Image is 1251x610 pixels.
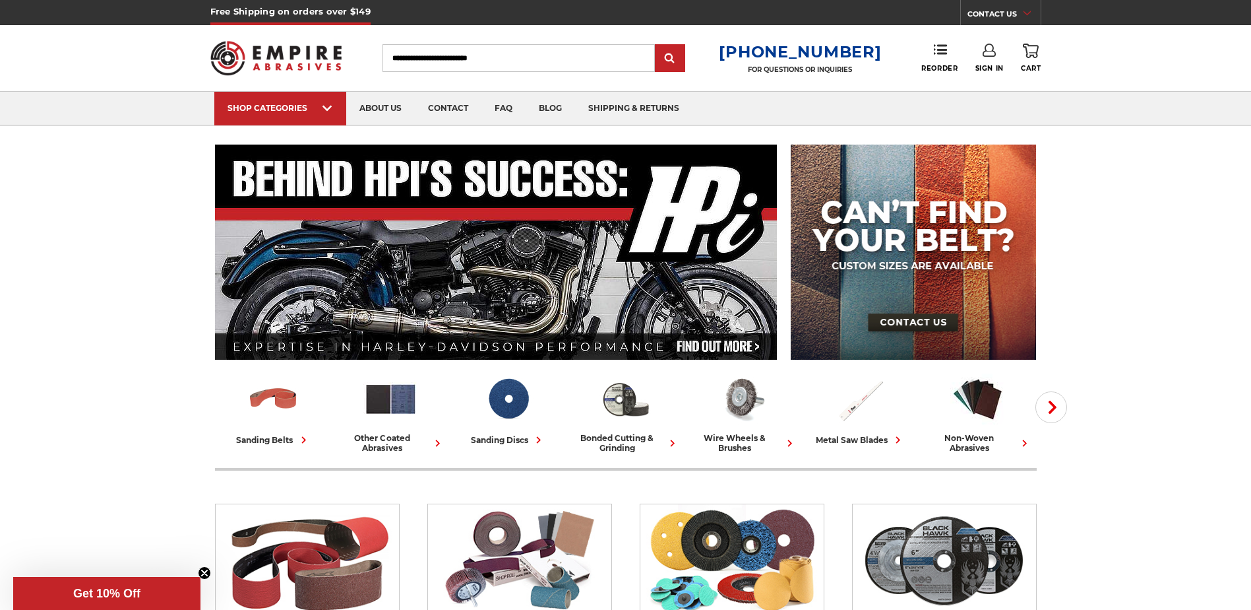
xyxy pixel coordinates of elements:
[719,65,881,74] p: FOR QUESTIONS OR INQUIRIES
[921,44,958,72] a: Reorder
[526,92,575,125] a: blog
[716,372,770,426] img: Wire Wheels & Brushes
[572,433,679,453] div: bonded cutting & grinding
[246,372,301,426] img: Sanding Belts
[925,433,1031,453] div: non-woven abrasives
[575,92,692,125] a: shipping & returns
[1021,44,1041,73] a: Cart
[807,372,914,447] a: metal saw blades
[572,372,679,453] a: bonded cutting & grinding
[346,92,415,125] a: about us
[210,32,342,84] img: Empire Abrasives
[1035,391,1067,423] button: Next
[338,433,444,453] div: other coated abrasives
[481,372,535,426] img: Sanding Discs
[73,587,140,600] span: Get 10% Off
[816,433,905,447] div: metal saw blades
[921,64,958,73] span: Reorder
[657,46,683,72] input: Submit
[925,372,1031,453] a: non-woven abrasives
[220,372,327,447] a: sanding belts
[338,372,444,453] a: other coated abrasives
[967,7,1041,25] a: CONTACT US
[833,372,888,426] img: Metal Saw Blades
[719,42,881,61] a: [PHONE_NUMBER]
[791,145,1036,360] img: promo banner for custom belts.
[690,372,797,453] a: wire wheels & brushes
[198,566,211,580] button: Close teaser
[950,372,1005,426] img: Non-woven Abrasives
[598,372,653,426] img: Bonded Cutting & Grinding
[415,92,481,125] a: contact
[228,103,333,113] div: SHOP CATEGORIES
[1021,64,1041,73] span: Cart
[215,145,778,360] img: Banner for an interview featuring Horsepower Inc who makes Harley performance upgrades featured o...
[363,372,418,426] img: Other Coated Abrasives
[481,92,526,125] a: faq
[471,433,545,447] div: sanding discs
[455,372,562,447] a: sanding discs
[237,433,311,447] div: sanding belts
[13,577,200,610] div: Get 10% OffClose teaser
[975,64,1004,73] span: Sign In
[690,433,797,453] div: wire wheels & brushes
